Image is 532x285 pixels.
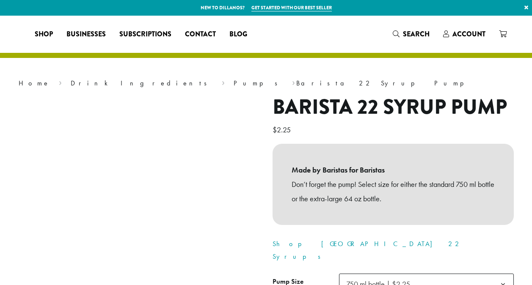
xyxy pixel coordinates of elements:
[251,4,332,11] a: Get started with our best seller
[452,29,485,39] span: Account
[185,29,216,40] span: Contact
[71,79,212,88] a: Drink Ingredients
[292,177,495,206] p: Don’t forget the pump! Select size for either the standard 750 ml bottle or the extra-large 64 oz...
[273,239,462,261] a: Shop [GEOGRAPHIC_DATA] 22 Syrups
[119,29,171,40] span: Subscriptions
[273,125,293,134] bdi: 2.25
[19,79,50,88] a: Home
[35,29,53,40] span: Shop
[386,27,436,41] a: Search
[28,27,60,41] a: Shop
[66,29,106,40] span: Businesses
[292,75,295,88] span: ›
[292,163,495,177] b: Made by Baristas for Baristas
[59,75,62,88] span: ›
[273,95,514,120] h1: Barista 22 Syrup Pump
[234,79,283,88] a: Pumps
[222,75,225,88] span: ›
[273,125,277,134] span: $
[19,78,514,88] nav: Breadcrumb
[403,29,430,39] span: Search
[229,29,247,40] span: Blog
